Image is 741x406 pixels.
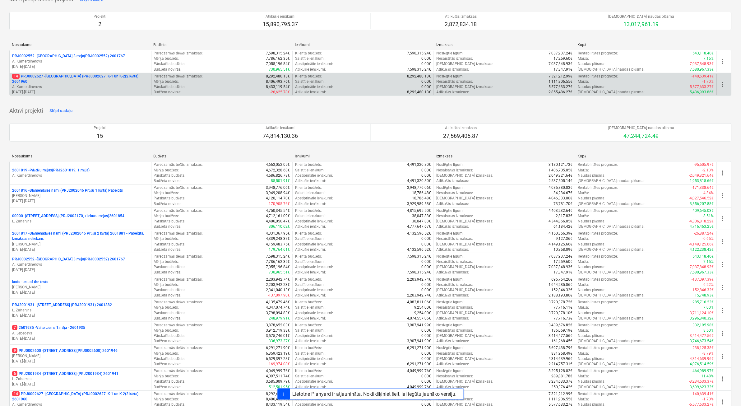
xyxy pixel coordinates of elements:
p: [PERSON_NAME] [12,353,149,359]
p: 8,406,493.76€ [266,79,290,84]
p: [DEMOGRAPHIC_DATA] naudas plūsma : [578,224,645,229]
p: 543,118.40€ [693,254,714,259]
p: Budžeta novirze : [154,67,181,72]
span: more_vert [719,58,727,65]
span: more_vert [719,169,727,177]
div: Budžets [153,43,290,47]
p: 4,586,826.78€ [266,173,290,178]
span: more_vert [719,215,727,222]
iframe: Chat Widget [710,376,741,406]
p: Nesaistītās izmaksas : [437,79,473,84]
p: -4,027,546.52€ [689,196,714,201]
p: 0.00€ [422,242,431,247]
p: Paredzamās tiešās izmaksas : [154,185,203,190]
p: 15 [94,132,106,140]
p: 7,598,315.24€ [266,51,290,56]
p: 7,598,315.24€ [407,67,431,72]
p: 0.00€ [422,259,431,264]
p: 0.00€ [422,236,431,241]
p: 2,855,486.27€ [549,90,572,95]
p: 3,929,989.58€ [407,201,431,207]
p: 4,331,367.95€ [266,231,290,236]
p: L. Zaharāns [12,308,149,313]
p: Noslēgtie līgumi : [437,231,465,236]
p: Atlikušie ienākumi : [295,90,326,95]
p: Atlikušās izmaksas [445,14,477,19]
p: L. Zaharāns [12,219,149,224]
p: Atlikušie ienākumi : [295,67,326,72]
p: Klienta budžets : [295,208,322,213]
p: Atlikušās izmaksas : [437,247,469,252]
p: Paredzamās tiešās izmaksas : [154,74,203,79]
p: Pārskatīts budžets : [154,196,186,201]
p: Budžeta novirze : [154,90,181,95]
p: Pārskatīts budžets : [154,219,186,224]
p: Noslēgtie līgumi : [437,162,465,167]
p: [DEMOGRAPHIC_DATA] naudas plūsma : [578,178,645,184]
p: Marža : [578,56,589,61]
p: Nesaistītās izmaksas : [437,236,473,241]
p: Rentabilitātes prognoze : [578,74,618,79]
p: 1,406,705.05€ [549,168,572,173]
p: 18,786.48€ [412,196,431,201]
p: 61,184.42€ [553,224,572,229]
p: 2 [94,21,106,28]
p: A. Kamerdinerovs [12,84,149,90]
p: -26,625.78€ [270,90,290,95]
p: Atlikušās izmaksas : [437,224,469,229]
span: more_vert [719,329,727,337]
p: Budžeta novirze : [154,201,181,207]
p: Saistītie ienākumi : [295,213,326,219]
p: 4,750,345.54€ [266,208,290,213]
div: 2601819 -Pīlādžu mājas(PRJ2601819, 1.māja)A. Kamerdinerovs [12,168,149,178]
div: Nosaukums [12,154,148,158]
p: 2,537,505.14€ [549,178,572,184]
p: 85,501.91€ [271,178,290,184]
p: 409,645.03€ [693,208,714,213]
p: Atlikušās izmaksas [443,125,479,131]
p: 7,037,848.93€ [549,61,572,67]
p: Naudas plūsma : [578,242,605,247]
p: 0.00€ [422,56,431,61]
p: Nesaistītās izmaksas : [437,56,473,61]
p: 13,017,961.19 [608,21,674,28]
p: Noslēgtie līgumi : [437,254,465,259]
span: more_vert [719,238,727,245]
p: A. Kamerdinerovs [12,262,149,267]
p: PRJ2001931 - [STREET_ADDRESS] (PRJ2001931) 2601882 [12,302,112,308]
p: Saistītie ienākumi : [295,236,326,241]
p: 730,965.51€ [269,67,290,72]
p: [DEMOGRAPHIC_DATA] izmaksas : [437,173,493,178]
p: PRJ0002627 - [GEOGRAPHIC_DATA] (PRJ0002627, K-1 un K-2(2.kārta) 2601960 [12,74,149,84]
p: Apstiprinātie ienākumi : [295,61,333,67]
p: -2.13% [703,168,714,173]
p: 38,047.83€ [412,219,431,224]
div: PRJ0002552 -[GEOGRAPHIC_DATA] 3.māja(PRJ0002552) 2601767A. Kamerdinerovs[DATE]-[DATE] [12,54,149,69]
p: [DATE] - [DATE] [12,198,149,204]
p: 4,491,320.80€ [407,162,431,167]
p: Naudas plūsma : [578,84,605,90]
p: Mērķa budžets : [154,79,179,84]
p: L. Zaharāns [12,376,149,382]
p: 4,777,647.67€ [407,224,431,229]
p: Noslēgtie līgumi : [437,208,465,213]
p: 8,433,119.54€ [266,84,290,90]
div: 2601816 -Blūmendāles nami (PRJ2002046 Prūšu 1 kārta) Pabeigts[PERSON_NAME][DATE]-[DATE] [12,188,149,204]
p: 8.51% [704,213,714,219]
span: 6 [12,371,17,376]
p: Noslēgtie līgumi : [437,51,465,56]
p: Pārskatīts budžets : [154,84,186,90]
p: [DATE] - [DATE] [12,336,149,341]
p: [DEMOGRAPHIC_DATA] izmaksas : [437,196,493,201]
p: Rentabilitātes prognoze : [578,208,618,213]
div: PRJ0002552 -[GEOGRAPHIC_DATA] 3.māja(PRJ0002552) 2601767A. Kamerdinerovs[DATE]-[DATE] [12,257,149,273]
p: 4,149,125.66€ [549,242,572,247]
span: more_vert [719,261,727,268]
p: 8,292,480.13€ [407,90,431,95]
p: 15,890,795.37 [263,21,298,28]
p: -26,887.24€ [694,231,714,236]
p: 3,180,121.73€ [549,162,572,167]
p: Apstiprinātie ienākumi : [295,242,333,247]
span: 9 [12,348,17,353]
p: 3,948,776.06€ [266,185,290,190]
